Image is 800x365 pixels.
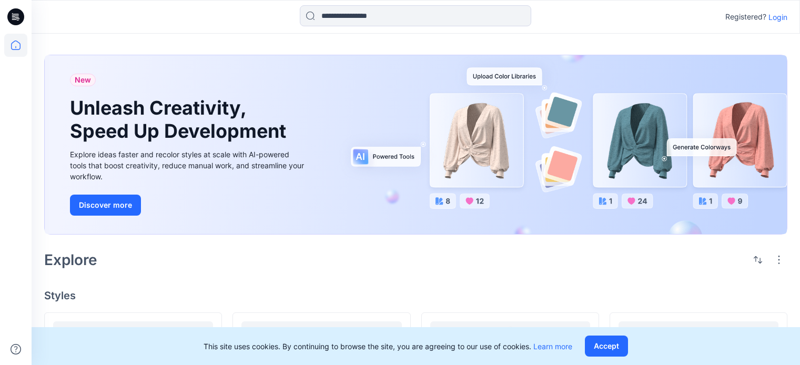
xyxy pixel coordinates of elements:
[585,336,628,357] button: Accept
[204,341,572,352] p: This site uses cookies. By continuing to browse the site, you are agreeing to our use of cookies.
[725,11,766,23] p: Registered?
[70,149,307,182] div: Explore ideas faster and recolor styles at scale with AI-powered tools that boost creativity, red...
[70,195,307,216] a: Discover more
[44,289,787,302] h4: Styles
[70,195,141,216] button: Discover more
[44,251,97,268] h2: Explore
[75,74,91,86] span: New
[533,342,572,351] a: Learn more
[70,97,291,142] h1: Unleash Creativity, Speed Up Development
[768,12,787,23] p: Login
